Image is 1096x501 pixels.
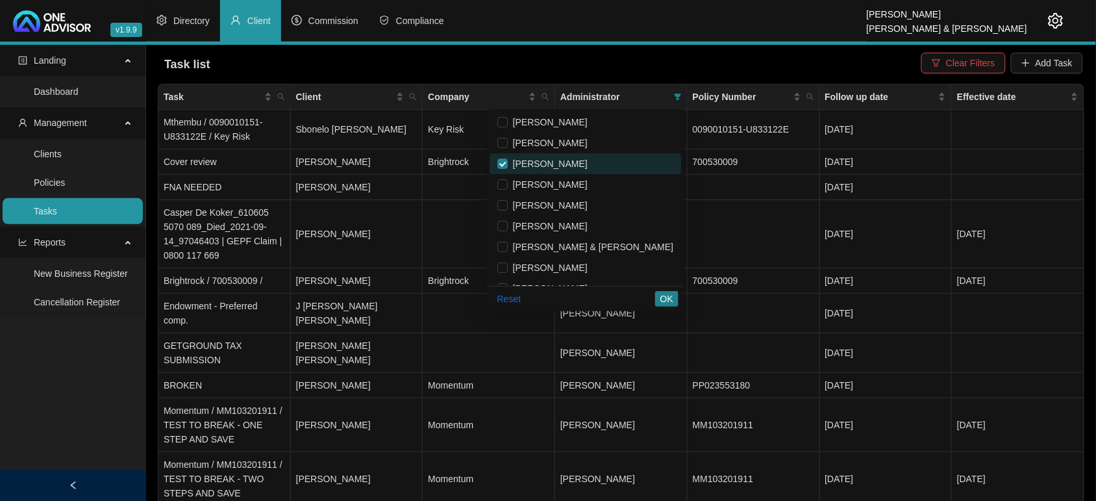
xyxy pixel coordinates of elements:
[158,175,291,200] td: FNA NEEDED
[406,87,419,107] span: search
[952,84,1084,110] th: Effective date
[560,308,635,318] span: [PERSON_NAME]
[806,93,814,101] span: search
[492,291,527,307] button: Reset
[291,84,423,110] th: Client
[291,149,423,175] td: [PERSON_NAME]
[34,149,62,159] a: Clients
[688,84,820,110] th: Policy Number
[18,238,27,247] span: line-chart
[291,175,423,200] td: [PERSON_NAME]
[1021,58,1030,68] span: plus
[292,15,302,25] span: dollar
[291,110,423,149] td: Sbonelo [PERSON_NAME]
[423,110,555,149] td: Key Risk
[158,84,291,110] th: Task
[164,90,262,104] span: Task
[946,56,995,70] span: Clear Filters
[158,333,291,373] td: GETGROUND TAX SUBMISSION
[539,87,552,107] span: search
[247,16,271,26] span: Client
[110,23,142,37] span: v1.9.9
[508,117,588,127] span: [PERSON_NAME]
[158,398,291,452] td: Momentum / MM103201911 / TEST TO BREAK - ONE STEP AND SAVE
[867,3,1027,18] div: [PERSON_NAME]
[867,18,1027,32] div: [PERSON_NAME] & [PERSON_NAME]
[277,93,285,101] span: search
[820,175,953,200] td: [DATE]
[423,149,555,175] td: Brightrock
[34,206,57,216] a: Tasks
[655,291,679,307] button: OK
[158,149,291,175] td: Cover review
[820,200,953,268] td: [DATE]
[693,90,791,104] span: Policy Number
[932,58,941,68] span: filter
[18,118,27,127] span: user
[820,84,953,110] th: Follow up date
[158,373,291,398] td: BROKEN
[164,58,210,71] span: Task list
[952,200,1084,268] td: [DATE]
[34,297,120,307] a: Cancellation Register
[275,87,288,107] span: search
[291,268,423,294] td: [PERSON_NAME]
[957,90,1068,104] span: Effective date
[508,242,673,252] span: [PERSON_NAME] & [PERSON_NAME]
[671,87,684,107] span: filter
[820,333,953,373] td: [DATE]
[497,292,521,306] span: Reset
[13,10,91,32] img: 2df55531c6924b55f21c4cf5d4484680-logo-light.svg
[428,90,526,104] span: Company
[396,16,444,26] span: Compliance
[820,110,953,149] td: [DATE]
[560,348,635,358] span: [PERSON_NAME]
[34,118,87,128] span: Management
[158,268,291,294] td: Brightrock / 700530009 /
[508,138,588,148] span: [PERSON_NAME]
[560,90,669,104] span: Administrator
[820,149,953,175] td: [DATE]
[34,237,66,248] span: Reports
[508,159,588,169] span: [PERSON_NAME]
[560,474,635,484] span: [PERSON_NAME]
[688,149,820,175] td: 700530009
[921,53,1005,73] button: Clear Filters
[820,294,953,333] td: [DATE]
[952,398,1084,452] td: [DATE]
[291,333,423,373] td: [PERSON_NAME] [PERSON_NAME]
[508,263,588,273] span: [PERSON_NAME]
[34,268,128,279] a: New Business Register
[291,373,423,398] td: [PERSON_NAME]
[18,56,27,65] span: profile
[158,110,291,149] td: Mthembu / 0090010151-U833122E / Key Risk
[158,294,291,333] td: Endowment - Preferred comp.
[820,373,953,398] td: [DATE]
[69,481,78,490] span: left
[508,179,588,190] span: [PERSON_NAME]
[423,373,555,398] td: Momentum
[508,221,588,231] span: [PERSON_NAME]
[688,110,820,149] td: 0090010151-U833122E
[1036,56,1073,70] span: Add Task
[423,398,555,452] td: Momentum
[423,268,555,294] td: Brightrock
[804,87,817,107] span: search
[158,200,291,268] td: Casper De Koker_610605 5070 089_Died_2021-09-14_97046403 | GEPF Claim | 0800 117 669
[423,84,555,110] th: Company
[1011,53,1083,73] button: Add Task
[820,398,953,452] td: [DATE]
[688,268,820,294] td: 700530009
[674,93,682,101] span: filter
[820,268,953,294] td: [DATE]
[508,283,588,294] span: [PERSON_NAME]
[34,177,65,188] a: Policies
[409,93,417,101] span: search
[560,380,635,391] span: [PERSON_NAME]
[173,16,210,26] span: Directory
[508,200,588,211] span: [PERSON_NAME]
[308,16,358,26] span: Commission
[291,398,423,452] td: [PERSON_NAME]
[156,15,167,25] span: setting
[688,373,820,398] td: PP023553180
